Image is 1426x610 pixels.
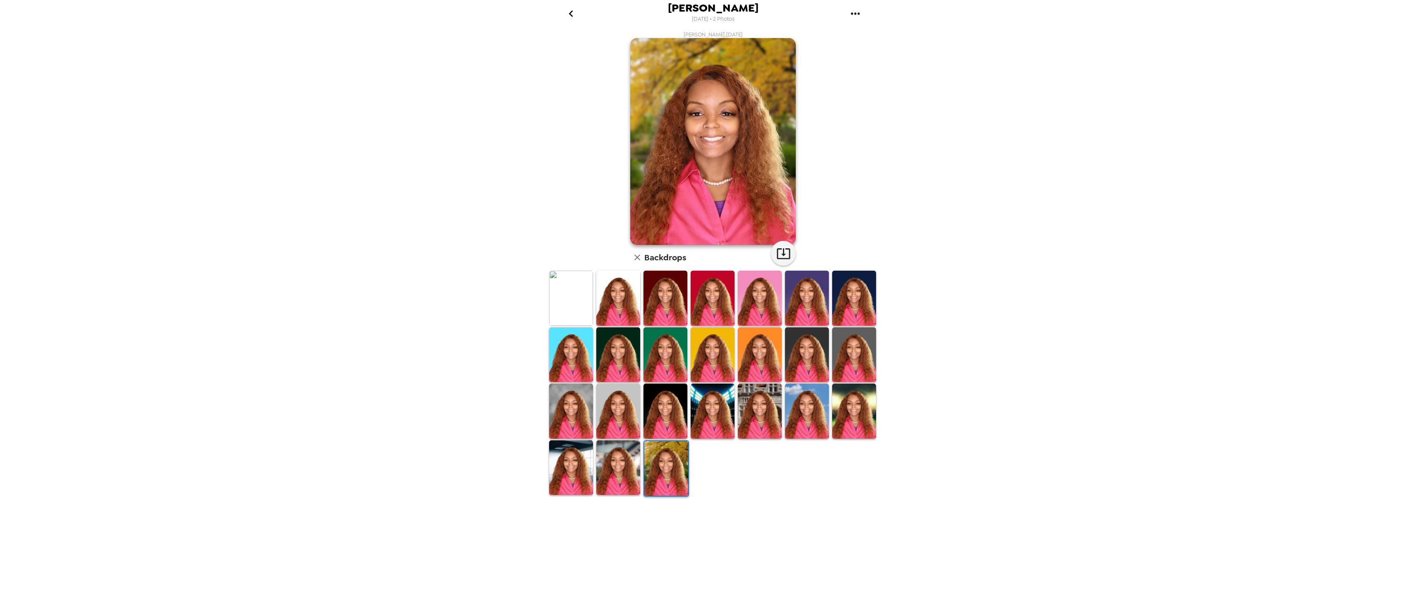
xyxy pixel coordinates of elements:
[668,2,759,14] span: [PERSON_NAME]
[549,271,593,326] img: Original
[644,251,686,264] h6: Backdrops
[630,38,796,245] img: user
[692,14,735,25] span: [DATE] • 2 Photos
[684,31,743,38] span: [PERSON_NAME] , [DATE]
